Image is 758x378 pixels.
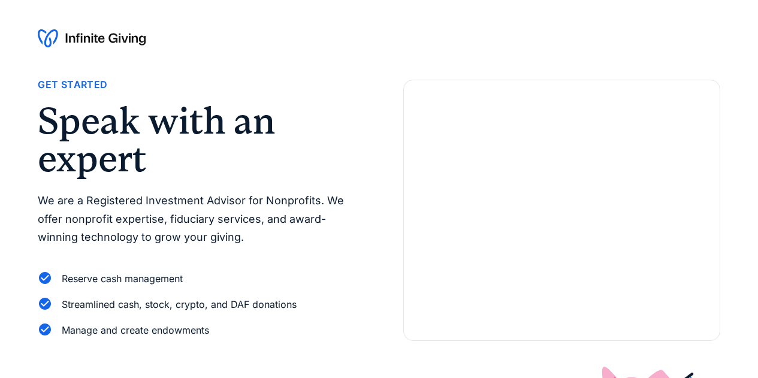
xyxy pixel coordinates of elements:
h2: Speak with an expert [38,102,355,177]
iframe: Form 0 [423,119,700,321]
div: Reserve cash management [62,271,183,287]
div: Get Started [38,77,107,93]
div: Manage and create endowments [62,322,209,338]
div: Streamlined cash, stock, crypto, and DAF donations [62,297,297,313]
p: We are a Registered Investment Advisor for Nonprofits. We offer nonprofit expertise, fiduciary se... [38,192,355,247]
